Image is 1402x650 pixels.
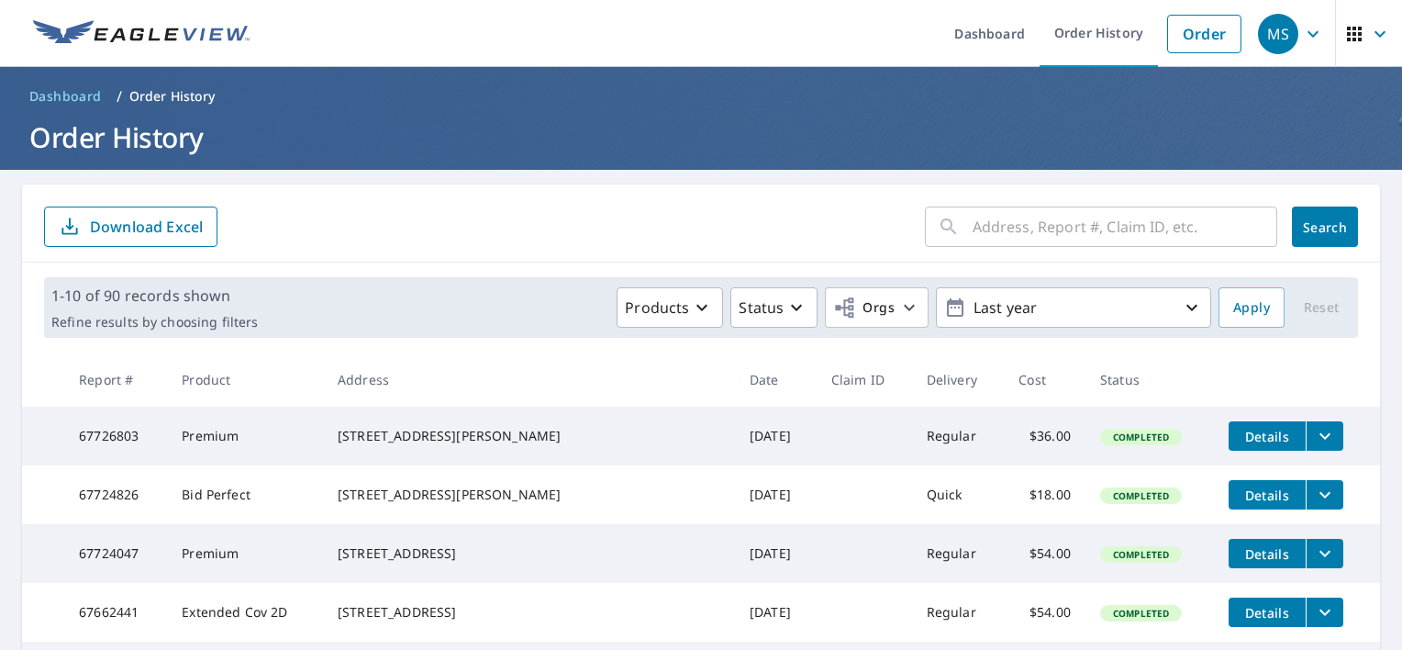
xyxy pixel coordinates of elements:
button: detailsBtn-67724047 [1229,539,1306,568]
span: Search [1307,219,1343,236]
div: [STREET_ADDRESS] [338,544,720,563]
td: Premium [167,407,323,465]
img: EV Logo [33,20,250,48]
nav: breadcrumb [22,82,1380,111]
td: 67726803 [64,407,167,465]
td: 67724826 [64,465,167,524]
td: Premium [167,524,323,583]
button: detailsBtn-67662441 [1229,598,1306,627]
td: [DATE] [735,465,817,524]
td: [DATE] [735,583,817,642]
td: [DATE] [735,407,817,465]
span: Completed [1102,607,1180,620]
button: filesDropdownBtn-67724826 [1306,480,1343,510]
td: Extended Cov 2D [167,583,323,642]
p: Status [739,297,784,319]
li: / [117,85,122,107]
td: $36.00 [1004,407,1085,465]
p: Download Excel [90,217,203,237]
div: [STREET_ADDRESS][PERSON_NAME] [338,486,720,504]
td: 67662441 [64,583,167,642]
span: Details [1240,545,1295,563]
th: Delivery [912,353,1005,407]
button: Search [1292,207,1358,247]
button: filesDropdownBtn-67724047 [1306,539,1343,568]
button: detailsBtn-67726803 [1229,421,1306,451]
div: MS [1258,14,1298,54]
span: Dashboard [29,87,102,106]
th: Claim ID [817,353,912,407]
td: Bid Perfect [167,465,323,524]
button: filesDropdownBtn-67662441 [1306,598,1343,627]
a: Dashboard [22,82,109,111]
button: Download Excel [44,207,217,247]
th: Status [1085,353,1214,407]
td: $18.00 [1004,465,1085,524]
td: $54.00 [1004,524,1085,583]
h1: Order History [22,118,1380,156]
p: 1-10 of 90 records shown [51,285,258,307]
td: Regular [912,583,1005,642]
span: Orgs [833,297,895,319]
button: filesDropdownBtn-67726803 [1306,421,1343,451]
th: Report # [64,353,167,407]
span: Completed [1102,431,1180,443]
button: Orgs [825,287,929,328]
input: Address, Report #, Claim ID, etc. [973,201,1277,252]
td: Regular [912,407,1005,465]
span: Apply [1233,297,1270,319]
button: Products [617,287,723,328]
span: Completed [1102,489,1180,502]
th: Product [167,353,323,407]
button: Last year [936,287,1211,328]
button: detailsBtn-67724826 [1229,480,1306,510]
th: Address [323,353,735,407]
p: Products [625,297,689,319]
span: Details [1240,487,1295,504]
td: Quick [912,465,1005,524]
span: Details [1240,604,1295,622]
div: [STREET_ADDRESS][PERSON_NAME] [338,427,720,445]
span: Details [1240,428,1295,445]
p: Order History [129,87,216,106]
button: Status [730,287,818,328]
button: Apply [1218,287,1285,328]
p: Refine results by choosing filters [51,314,258,331]
div: [STREET_ADDRESS] [338,603,720,622]
td: [DATE] [735,524,817,583]
td: Regular [912,524,1005,583]
p: Last year [966,292,1181,324]
th: Date [735,353,817,407]
td: $54.00 [1004,583,1085,642]
td: 67724047 [64,524,167,583]
a: Order [1167,15,1241,53]
th: Cost [1004,353,1085,407]
span: Completed [1102,548,1180,561]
